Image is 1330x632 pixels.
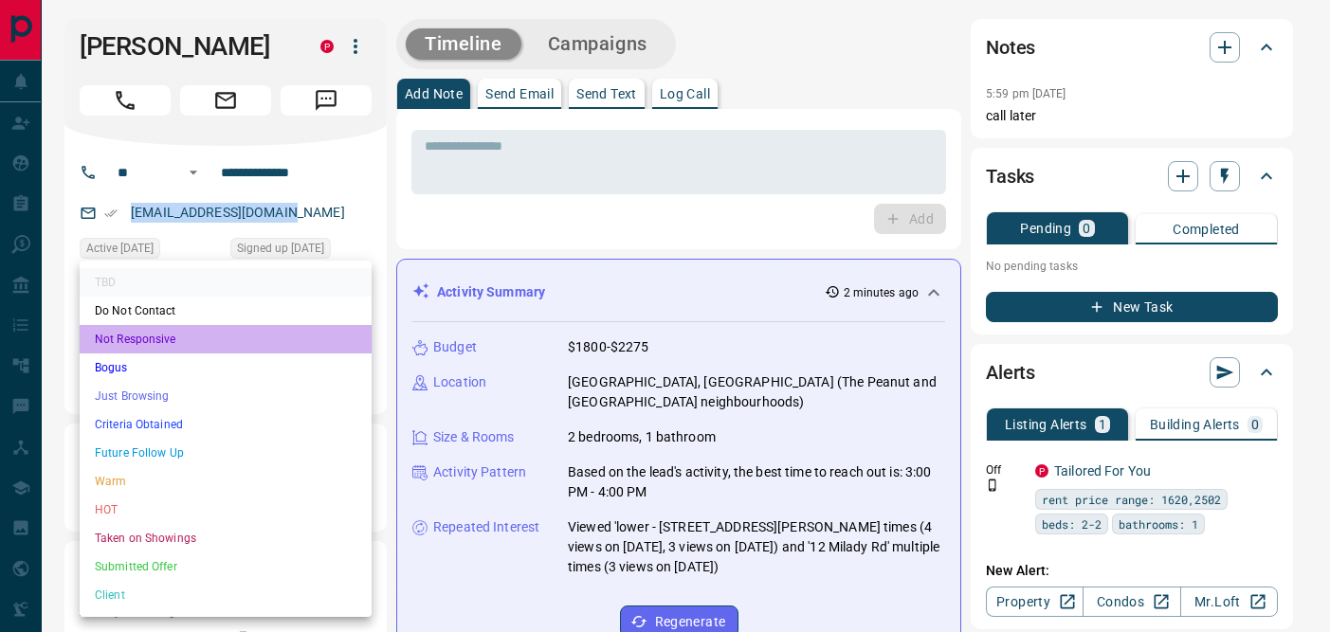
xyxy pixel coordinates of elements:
li: Warm [80,467,372,496]
li: Submitted Offer [80,552,372,581]
li: Client [80,581,372,609]
li: HOT [80,496,372,524]
li: Future Follow Up [80,439,372,467]
li: Not Responsive [80,325,372,353]
li: Bogus [80,353,372,382]
li: Criteria Obtained [80,410,372,439]
li: Taken on Showings [80,524,372,552]
li: Do Not Contact [80,297,372,325]
li: Just Browsing [80,382,372,410]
